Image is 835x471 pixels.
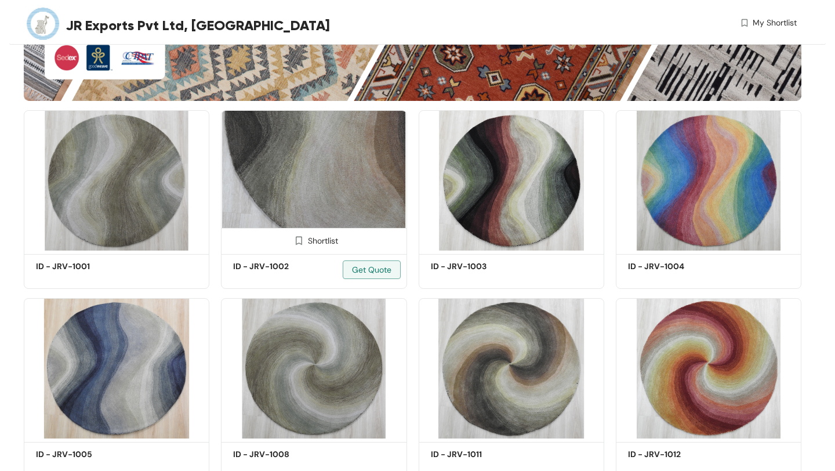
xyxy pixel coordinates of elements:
h5: ID - JRV-1012 [628,448,727,461]
img: wishlist [739,17,750,29]
h5: ID - JRV-1008 [233,448,332,461]
img: 4028a5b4-2a90-40c1-a9e3-21dd69368dfb [24,298,209,439]
img: 17b87b5d-bc63-44aa-ba9a-e72f8440fd2c [616,110,801,251]
h5: ID - JRV-1002 [233,260,332,273]
span: JR Exports Pvt Ltd, [GEOGRAPHIC_DATA] [66,15,330,36]
img: cd9e7c55-dbc5-4bc2-a8bf-b7d6df226ade [24,110,209,251]
h5: ID - JRV-1003 [431,260,529,273]
img: 83d54e03-0341-469c-8a6a-f0cb4a70e3b2 [419,110,604,251]
img: ea52bb54-77d5-4229-a12d-403c8b747b0b [419,298,604,439]
img: d4b1043c-e617-4af3-8dcc-058354372745 [221,110,406,251]
img: 0c2acd9f-5c8d-403a-9956-f38c81a05b61 [221,298,406,439]
span: My Shortlist [753,17,797,29]
h5: ID - JRV-1005 [36,448,135,461]
div: Shortlist [289,234,338,245]
button: Get Quote [343,260,401,279]
h5: ID - JRV-1001 [36,260,135,273]
h5: ID - JRV-1004 [628,260,727,273]
img: Buyer Portal [24,5,61,42]
img: 8f204e99-348c-438a-af33-66f2274da9c0 [616,298,801,439]
span: Get Quote [352,263,391,276]
h5: ID - JRV-1011 [431,448,529,461]
img: Shortlist [293,235,304,246]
